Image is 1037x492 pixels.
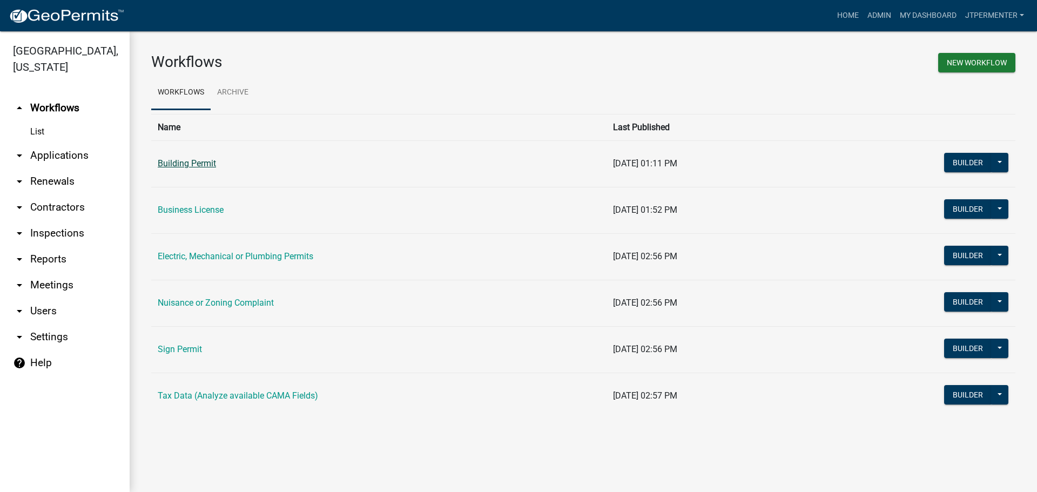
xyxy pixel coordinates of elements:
[944,339,992,358] button: Builder
[151,76,211,110] a: Workflows
[211,76,255,110] a: Archive
[13,201,26,214] i: arrow_drop_down
[944,385,992,405] button: Builder
[938,53,1015,72] button: New Workflow
[13,356,26,369] i: help
[158,205,224,215] a: Business License
[158,298,274,308] a: Nuisance or Zoning Complaint
[613,390,677,401] span: [DATE] 02:57 PM
[13,253,26,266] i: arrow_drop_down
[151,114,607,140] th: Name
[151,53,575,71] h3: Workflows
[863,5,895,26] a: Admin
[613,344,677,354] span: [DATE] 02:56 PM
[944,292,992,312] button: Builder
[613,298,677,308] span: [DATE] 02:56 PM
[13,149,26,162] i: arrow_drop_down
[613,158,677,169] span: [DATE] 01:11 PM
[158,344,202,354] a: Sign Permit
[895,5,961,26] a: My Dashboard
[13,175,26,188] i: arrow_drop_down
[944,153,992,172] button: Builder
[944,199,992,219] button: Builder
[13,102,26,114] i: arrow_drop_up
[13,227,26,240] i: arrow_drop_down
[613,251,677,261] span: [DATE] 02:56 PM
[961,5,1028,26] a: jtpermenter
[944,246,992,265] button: Builder
[158,158,216,169] a: Building Permit
[13,305,26,318] i: arrow_drop_down
[607,114,810,140] th: Last Published
[613,205,677,215] span: [DATE] 01:52 PM
[13,279,26,292] i: arrow_drop_down
[158,390,318,401] a: Tax Data (Analyze available CAMA Fields)
[833,5,863,26] a: Home
[13,331,26,343] i: arrow_drop_down
[158,251,313,261] a: Electric, Mechanical or Plumbing Permits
